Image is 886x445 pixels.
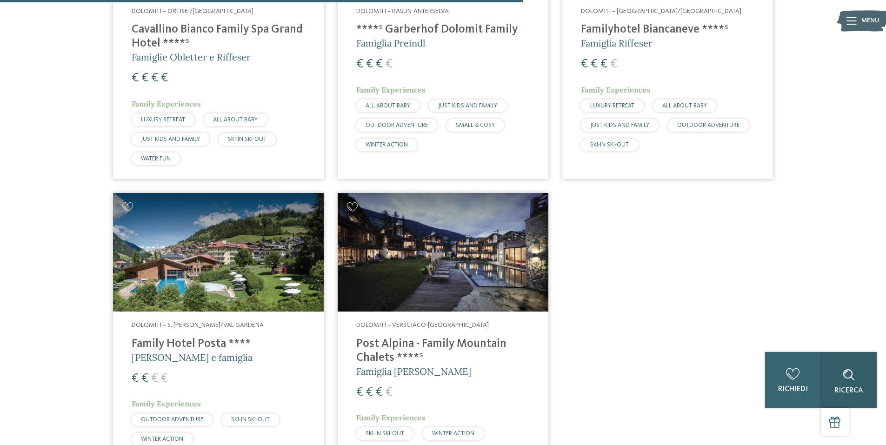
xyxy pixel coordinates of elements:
[132,51,251,63] span: Famiglie Obletter e Riffeser
[151,372,158,385] span: €
[376,58,383,70] span: €
[432,431,474,437] span: WINTER ACTION
[356,365,471,377] span: Famiglia [PERSON_NAME]
[141,72,148,84] span: €
[356,37,425,49] span: Famiglia Preindl
[141,436,183,442] span: WINTER ACTION
[386,58,393,70] span: €
[590,122,649,128] span: JUST KIDS AND FAMILY
[213,117,258,123] span: ALL ABOUT BABY
[151,72,158,84] span: €
[366,58,373,70] span: €
[356,337,530,365] h4: Post Alpina - Family Mountain Chalets ****ˢ
[161,72,168,84] span: €
[356,85,426,94] span: Family Experiences
[141,156,171,162] span: WATER FUN
[132,352,253,363] span: [PERSON_NAME] e famiglia
[366,122,428,128] span: OUTDOOR ADVENTURE
[132,322,264,328] span: Dolomiti – S. [PERSON_NAME]/Val Gardena
[765,352,821,408] a: richiedi
[141,136,200,142] span: JUST KIDS AND FAMILY
[132,372,139,385] span: €
[677,122,739,128] span: OUTDOOR ADVENTURE
[356,23,530,37] h4: ****ˢ Garberhof Dolomit Family
[356,58,363,70] span: €
[132,8,253,14] span: Dolomiti – Ortisei/[GEOGRAPHIC_DATA]
[356,8,449,14] span: Dolomiti – Rasun-Anterselva
[581,37,653,49] span: Famiglia Riffeser
[228,136,266,142] span: SKI-IN SKI-OUT
[581,8,741,14] span: Dolomiti – [GEOGRAPHIC_DATA]/[GEOGRAPHIC_DATA]
[591,58,598,70] span: €
[161,372,168,385] span: €
[132,399,201,408] span: Family Experiences
[590,142,629,148] span: SKI-IN SKI-OUT
[366,142,408,148] span: WINTER ACTION
[581,85,650,94] span: Family Experiences
[113,193,324,312] img: Cercate un hotel per famiglie? Qui troverete solo i migliori!
[581,23,754,37] h4: Familyhotel Biancaneve ****ˢ
[834,387,863,394] span: Ricerca
[132,337,305,351] h4: Family Hotel Posta ****
[662,103,707,109] span: ALL ABOUT BABY
[590,103,634,109] span: LUXURY RETREAT
[356,413,426,422] span: Family Experiences
[366,431,404,437] span: SKI-IN SKI-OUT
[456,122,495,128] span: SMALL & COSY
[600,58,607,70] span: €
[356,386,363,399] span: €
[141,372,148,385] span: €
[141,117,185,123] span: LUXURY RETREAT
[366,103,410,109] span: ALL ABOUT BABY
[581,58,588,70] span: €
[778,385,808,393] span: richiedi
[132,99,201,108] span: Family Experiences
[438,103,497,109] span: JUST KIDS AND FAMILY
[386,386,393,399] span: €
[132,72,139,84] span: €
[231,417,270,423] span: SKI-IN SKI-OUT
[132,23,305,51] h4: Cavallino Bianco Family Spa Grand Hotel ****ˢ
[356,322,489,328] span: Dolomiti – Versciaco-[GEOGRAPHIC_DATA]
[141,417,203,423] span: OUTDOOR ADVENTURE
[610,58,617,70] span: €
[338,193,548,312] img: Post Alpina - Family Mountain Chalets ****ˢ
[376,386,383,399] span: €
[366,386,373,399] span: €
